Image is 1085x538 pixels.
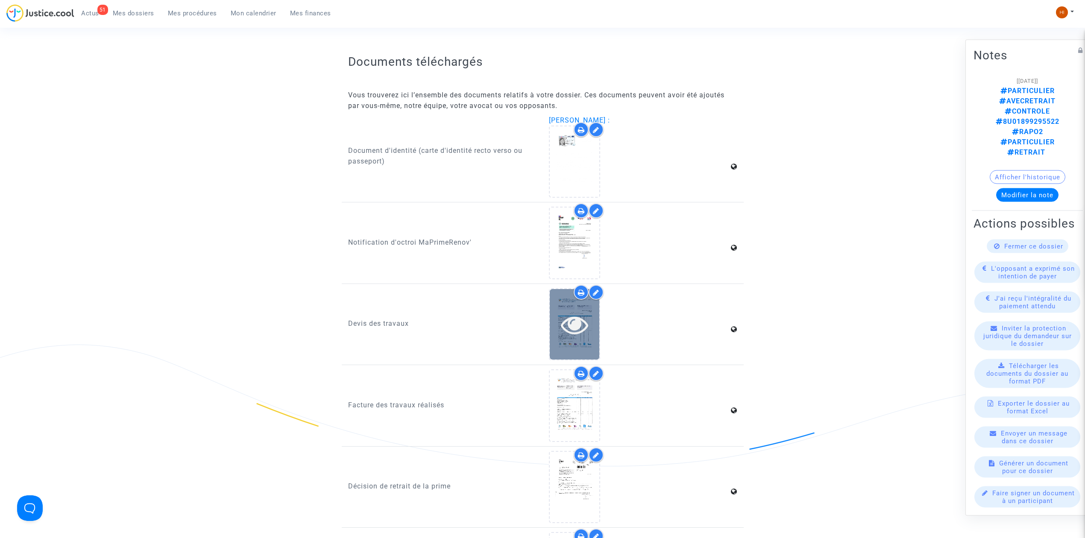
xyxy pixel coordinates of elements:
img: fc99b196863ffcca57bb8fe2645aafd9 [1056,6,1068,18]
span: CONTROLE [1005,107,1050,115]
span: Actus [81,9,99,17]
span: PARTICULIER [1000,87,1055,95]
span: Exporter le dossier au format Excel [998,400,1070,415]
a: 51Actus [74,7,106,20]
button: Afficher l'historique [990,170,1065,184]
span: Fermer ce dossier [1004,243,1063,250]
span: 8U01899295522 [996,117,1059,126]
span: Envoyer un message dans ce dossier [1001,430,1067,445]
p: Notification d'octroi MaPrimeRenov' [348,237,537,248]
h2: Notes [974,48,1081,63]
span: Faire signer un document à un participant [992,489,1075,505]
button: Modifier la note [996,188,1059,202]
span: RAPO2 [1012,128,1043,136]
img: jc-logo.svg [6,4,74,22]
span: Générer un document pour ce dossier [999,459,1068,475]
a: Mes finances [283,7,338,20]
a: Mes dossiers [106,7,161,20]
p: Devis des travaux [348,318,537,329]
p: Document d'identité (carte d'identité recto verso ou passeport) [348,145,537,167]
a: Mon calendrier [224,7,283,20]
h2: Actions possibles [974,216,1081,231]
span: Télécharger les documents du dossier au format PDF [986,362,1068,385]
a: Mes procédures [161,7,224,20]
span: Mes finances [290,9,331,17]
span: [[DATE]] [1017,78,1038,84]
span: Vous trouverez ici l’ensemble des documents relatifs à votre dossier. Ces documents peuvent avoir... [348,91,724,110]
p: Décision de retrait de la prime [348,481,537,491]
span: L'opposant a exprimé son intention de payer [991,265,1075,280]
span: J'ai reçu l'intégralité du paiement attendu [994,295,1071,310]
span: Mes dossiers [113,9,154,17]
span: AVECRETRAIT [999,97,1056,105]
iframe: Help Scout Beacon - Open [17,495,43,521]
span: RETRAIT [1007,148,1045,156]
span: Inviter la protection juridique du demandeur sur le dossier [983,325,1072,348]
p: Facture des travaux réalisés [348,400,537,410]
div: 51 [97,5,108,15]
span: Mes procédures [168,9,217,17]
span: [PERSON_NAME] : [549,116,610,124]
h2: Documents téléchargés [348,54,737,69]
span: PARTICULIER [1000,138,1055,146]
span: Mon calendrier [231,9,276,17]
